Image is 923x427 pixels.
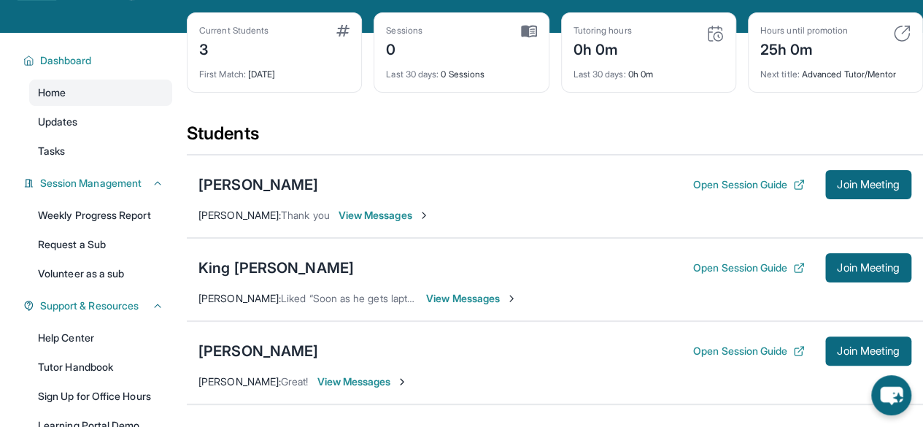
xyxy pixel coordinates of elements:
[34,299,163,313] button: Support & Resources
[574,25,632,36] div: Tutoring hours
[693,261,805,275] button: Open Session Guide
[281,292,598,304] span: Liked “Soon as he gets laptop from school i will let you know thanks”
[426,291,517,306] span: View Messages
[574,36,632,60] div: 0h 0m
[29,231,172,258] a: Request a Sub
[198,292,281,304] span: [PERSON_NAME] :
[396,376,408,388] img: Chevron-Right
[199,60,349,80] div: [DATE]
[38,85,66,100] span: Home
[760,69,800,80] span: Next title :
[187,122,923,154] div: Students
[386,69,439,80] span: Last 30 days :
[34,176,163,191] button: Session Management
[40,53,92,68] span: Dashboard
[198,341,318,361] div: [PERSON_NAME]
[198,174,318,195] div: [PERSON_NAME]
[825,253,911,282] button: Join Meeting
[339,208,430,223] span: View Messages
[29,383,172,409] a: Sign Up for Office Hours
[38,115,78,129] span: Updates
[871,375,911,415] button: chat-button
[29,80,172,106] a: Home
[506,293,517,304] img: Chevron-Right
[825,336,911,366] button: Join Meeting
[40,299,139,313] span: Support & Resources
[418,209,430,221] img: Chevron-Right
[893,25,911,42] img: card
[198,258,354,278] div: King [PERSON_NAME]
[29,109,172,135] a: Updates
[199,25,269,36] div: Current Students
[760,36,848,60] div: 25h 0m
[837,347,900,355] span: Join Meeting
[386,25,422,36] div: Sessions
[706,25,724,42] img: card
[34,53,163,68] button: Dashboard
[693,177,805,192] button: Open Session Guide
[281,375,308,388] span: Great!
[521,25,537,38] img: card
[199,36,269,60] div: 3
[386,60,536,80] div: 0 Sessions
[281,209,330,221] span: Thank you
[38,144,65,158] span: Tasks
[198,209,281,221] span: [PERSON_NAME] :
[198,375,281,388] span: [PERSON_NAME] :
[317,374,408,389] span: View Messages
[29,354,172,380] a: Tutor Handbook
[837,263,900,272] span: Join Meeting
[825,170,911,199] button: Join Meeting
[837,180,900,189] span: Join Meeting
[386,36,422,60] div: 0
[574,69,626,80] span: Last 30 days :
[336,25,349,36] img: card
[40,176,142,191] span: Session Management
[693,344,805,358] button: Open Session Guide
[29,325,172,351] a: Help Center
[29,261,172,287] a: Volunteer as a sub
[760,60,911,80] div: Advanced Tutor/Mentor
[574,60,724,80] div: 0h 0m
[29,138,172,164] a: Tasks
[760,25,848,36] div: Hours until promotion
[199,69,246,80] span: First Match :
[29,202,172,228] a: Weekly Progress Report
